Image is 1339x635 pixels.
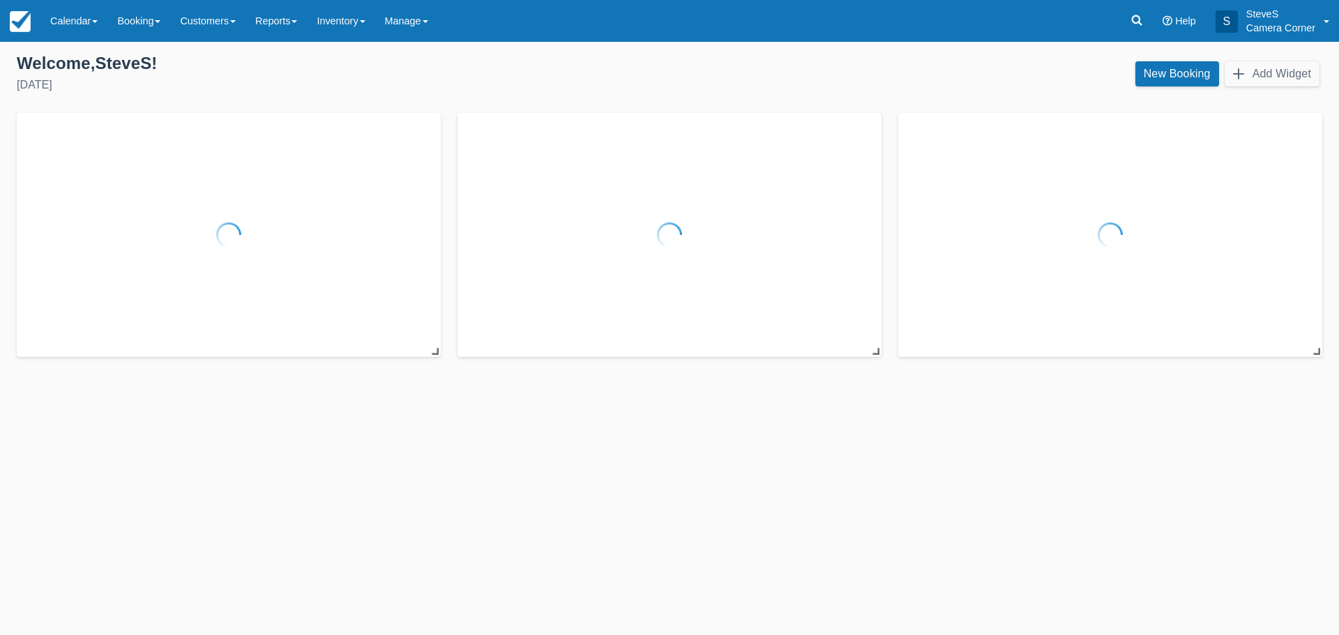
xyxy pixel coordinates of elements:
p: SteveS [1246,7,1315,21]
img: checkfront-main-nav-mini-logo.png [10,11,31,32]
div: [DATE] [17,77,658,93]
a: New Booking [1135,61,1219,86]
i: Help [1163,16,1172,26]
span: Help [1175,15,1196,26]
button: Add Widget [1225,61,1319,86]
div: Welcome , SteveS ! [17,53,658,74]
div: S [1216,10,1238,33]
p: Camera Corner [1246,21,1315,35]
